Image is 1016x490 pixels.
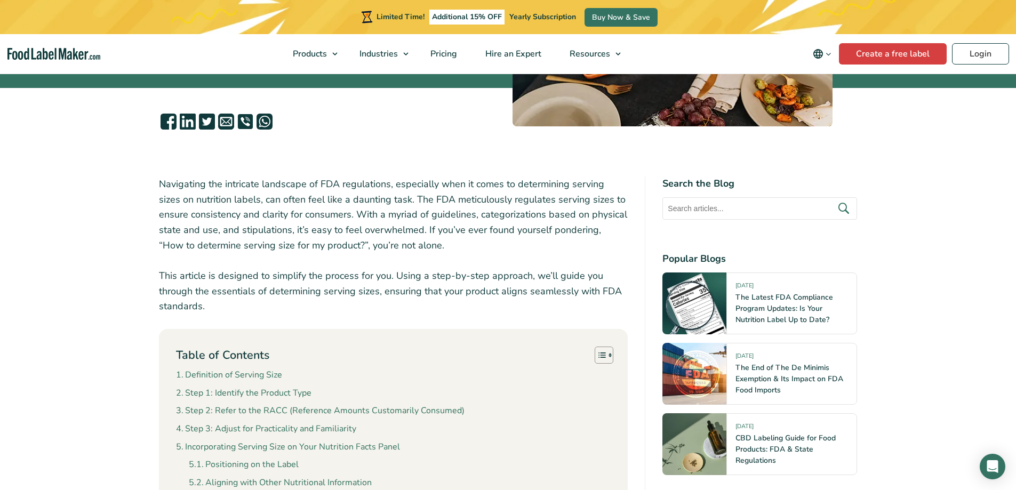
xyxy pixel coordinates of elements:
[427,48,458,60] span: Pricing
[735,363,843,395] a: The End of The De Minimis Exemption & Its Impact on FDA Food Imports
[159,268,628,314] p: This article is designed to simplify the process for you. Using a step-by-step approach, we’ll gu...
[662,197,857,220] input: Search articles...
[176,368,282,382] a: Definition of Serving Size
[662,176,857,191] h4: Search the Blog
[346,34,414,74] a: Industries
[482,48,542,60] span: Hire an Expert
[290,48,328,60] span: Products
[735,282,754,294] span: [DATE]
[980,454,1005,479] div: Open Intercom Messenger
[662,252,857,266] h4: Popular Blogs
[417,34,469,74] a: Pricing
[556,34,626,74] a: Resources
[176,387,311,400] a: Step 1: Identify the Product Type
[189,476,372,490] a: Aligning with Other Nutritional Information
[176,422,356,436] a: Step 3: Adjust for Practicality and Familiarity
[159,176,628,253] p: Navigating the intricate landscape of FDA regulations, especially when it comes to determining se...
[509,12,576,22] span: Yearly Subscription
[735,352,754,364] span: [DATE]
[356,48,399,60] span: Industries
[585,8,658,27] a: Buy Now & Save
[176,440,400,454] a: Incorporating Serving Size on Your Nutrition Facts Panel
[7,48,100,60] a: Food Label Maker homepage
[566,48,611,60] span: Resources
[735,292,833,325] a: The Latest FDA Compliance Program Updates: Is Your Nutrition Label Up to Date?
[735,422,754,435] span: [DATE]
[735,433,836,465] a: CBD Labeling Guide for Food Products: FDA & State Regulations
[377,12,425,22] span: Limited Time!
[429,10,505,25] span: Additional 15% OFF
[839,43,947,65] a: Create a free label
[176,347,269,364] p: Table of Contents
[189,458,299,472] a: Positioning on the Label
[279,34,343,74] a: Products
[805,43,839,65] button: Change language
[952,43,1009,65] a: Login
[176,404,465,418] a: Step 2: Refer to the RACC (Reference Amounts Customarily Consumed)
[587,346,611,364] a: Toggle Table of Content
[471,34,553,74] a: Hire an Expert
